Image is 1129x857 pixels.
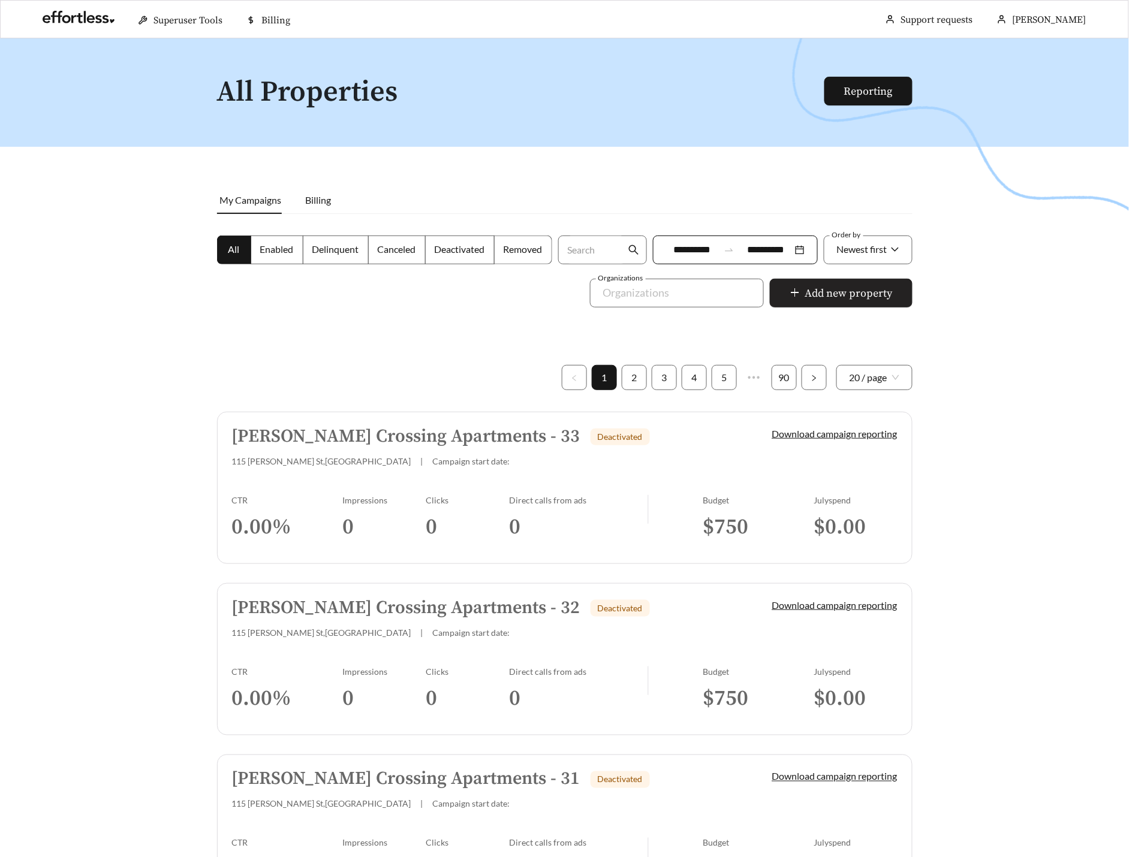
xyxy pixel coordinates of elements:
[504,243,543,255] span: Removed
[232,799,411,809] span: 115 [PERSON_NAME] St , [GEOGRAPHIC_DATA]
[742,365,767,390] span: •••
[343,495,426,505] div: Impressions
[312,243,359,255] span: Delinquent
[426,838,509,848] div: Clicks
[509,666,648,677] div: Direct calls from ads
[433,627,510,638] span: Campaign start date:
[814,838,898,848] div: July spend
[232,838,343,848] div: CTR
[814,666,898,677] div: July spend
[814,685,898,712] h3: $ 0.00
[228,243,240,255] span: All
[592,365,617,390] li: 1
[703,495,814,505] div: Budget
[509,514,648,541] h3: 0
[712,366,736,390] a: 5
[217,412,913,564] a: [PERSON_NAME] Crossing Apartments - 33Deactivated115 [PERSON_NAME] St,[GEOGRAPHIC_DATA]|Campaign ...
[772,365,797,390] li: 90
[724,245,734,255] span: to
[220,194,282,206] span: My Campaigns
[426,666,509,677] div: Clicks
[217,583,913,735] a: [PERSON_NAME] Crossing Apartments - 32Deactivated115 [PERSON_NAME] St,[GEOGRAPHIC_DATA]|Campaign ...
[217,77,826,108] h1: All Properties
[772,599,898,611] a: Download campaign reporting
[598,774,643,784] span: Deactivated
[772,366,796,390] a: 90
[824,77,913,105] button: Reporting
[598,431,643,442] span: Deactivated
[648,666,649,695] img: line
[811,375,818,382] span: right
[232,685,343,712] h3: 0.00 %
[426,495,509,505] div: Clicks
[652,365,677,390] li: 3
[836,365,913,390] div: Page Size
[562,365,587,390] button: left
[562,365,587,390] li: Previous Page
[814,495,898,505] div: July spend
[509,685,648,712] h3: 0
[703,685,814,712] h3: $ 750
[648,495,649,524] img: line
[232,456,411,466] span: 115 [PERSON_NAME] St , [GEOGRAPHIC_DATA]
[421,627,423,638] span: |
[805,285,893,301] span: Add new property
[509,838,648,848] div: Direct calls from ads
[421,456,423,466] span: |
[378,243,416,255] span: Canceled
[724,245,734,255] span: swap-right
[232,427,580,446] h5: [PERSON_NAME] Crossing Apartments - 33
[622,366,646,390] a: 2
[306,194,332,206] span: Billing
[232,770,580,789] h5: [PERSON_NAME] Crossing Apartments - 31
[232,666,343,677] div: CTR
[703,514,814,541] h3: $ 750
[772,771,898,782] a: Download campaign reporting
[802,365,827,390] li: Next Page
[837,243,887,255] span: Newest first
[770,279,913,307] button: plusAdd new property
[433,456,510,466] span: Campaign start date:
[802,365,827,390] button: right
[652,366,676,390] a: 3
[592,366,616,390] a: 1
[901,14,973,26] a: Support requests
[814,514,898,541] h3: $ 0.00
[712,365,737,390] li: 5
[426,514,509,541] h3: 0
[232,627,411,638] span: 115 [PERSON_NAME] St , [GEOGRAPHIC_DATA]
[850,366,899,390] span: 20 / page
[435,243,485,255] span: Deactivated
[790,287,800,300] span: plus
[628,245,639,255] span: search
[742,365,767,390] li: Next 5 Pages
[421,799,423,809] span: |
[343,838,426,848] div: Impressions
[426,685,509,712] h3: 0
[261,14,290,26] span: Billing
[682,366,706,390] a: 4
[598,603,643,613] span: Deactivated
[232,598,580,618] h5: [PERSON_NAME] Crossing Apartments - 32
[571,375,578,382] span: left
[703,666,814,677] div: Budget
[772,428,898,439] a: Download campaign reporting
[343,514,426,541] h3: 0
[153,14,222,26] span: Superuser Tools
[232,514,343,541] h3: 0.00 %
[703,838,814,848] div: Budget
[622,365,647,390] li: 2
[509,495,648,505] div: Direct calls from ads
[260,243,294,255] span: Enabled
[1013,14,1086,26] span: [PERSON_NAME]
[682,365,707,390] li: 4
[433,799,510,809] span: Campaign start date:
[343,685,426,712] h3: 0
[844,85,893,98] a: Reporting
[343,666,426,677] div: Impressions
[232,495,343,505] div: CTR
